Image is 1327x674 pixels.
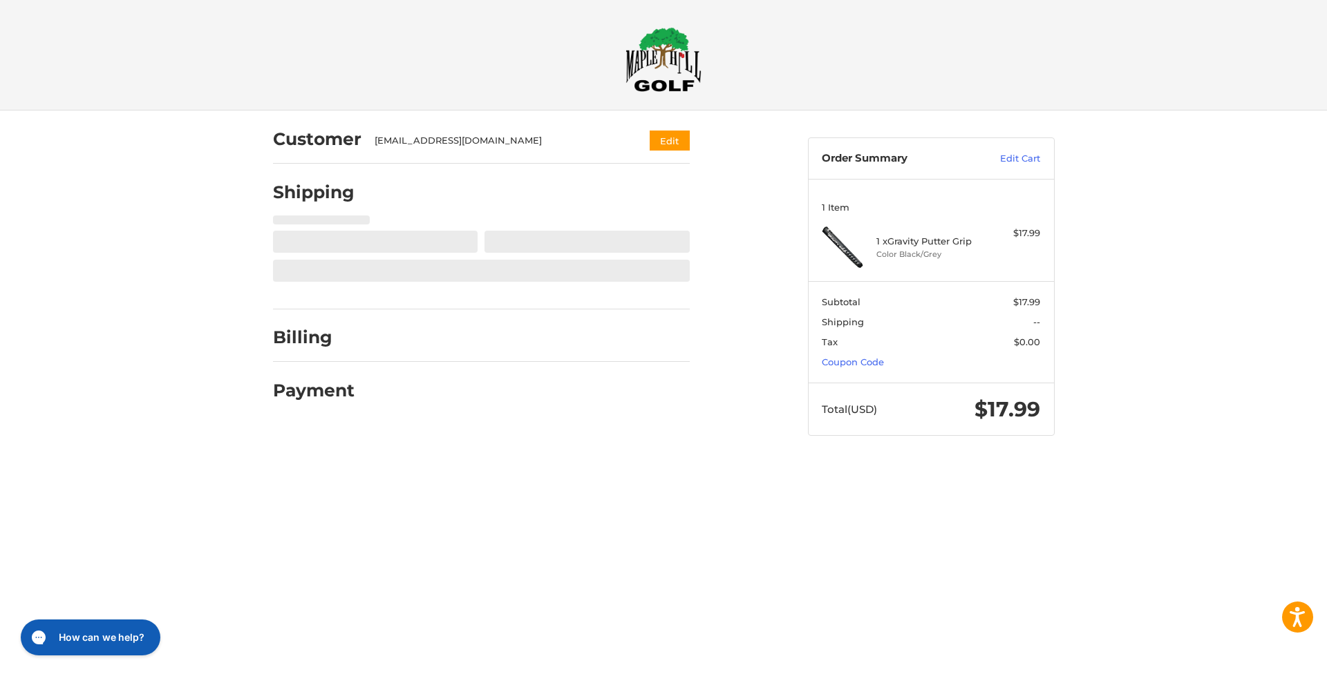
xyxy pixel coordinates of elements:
[273,327,354,348] h2: Billing
[876,235,982,247] h4: 1 x Gravity Putter Grip
[822,356,884,367] a: Coupon Code
[822,202,1040,213] h3: 1 Item
[822,316,864,327] span: Shipping
[273,380,355,401] h2: Payment
[1033,316,1040,327] span: --
[14,615,164,660] iframe: Gorgias live chat messenger
[822,296,860,307] span: Subtotal
[650,131,690,151] button: Edit
[625,27,702,92] img: Maple Hill Golf
[1213,637,1327,674] iframe: Google Customer Reviews
[273,128,361,150] h2: Customer
[1013,296,1040,307] span: $17.99
[822,336,838,347] span: Tax
[876,249,982,260] li: Color Black/Grey
[970,152,1040,166] a: Edit Cart
[822,152,970,166] h3: Order Summary
[975,396,1040,422] span: $17.99
[1014,336,1040,347] span: $0.00
[986,227,1040,240] div: $17.99
[375,134,623,148] div: [EMAIL_ADDRESS][DOMAIN_NAME]
[822,403,877,416] span: Total (USD)
[273,182,355,203] h2: Shipping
